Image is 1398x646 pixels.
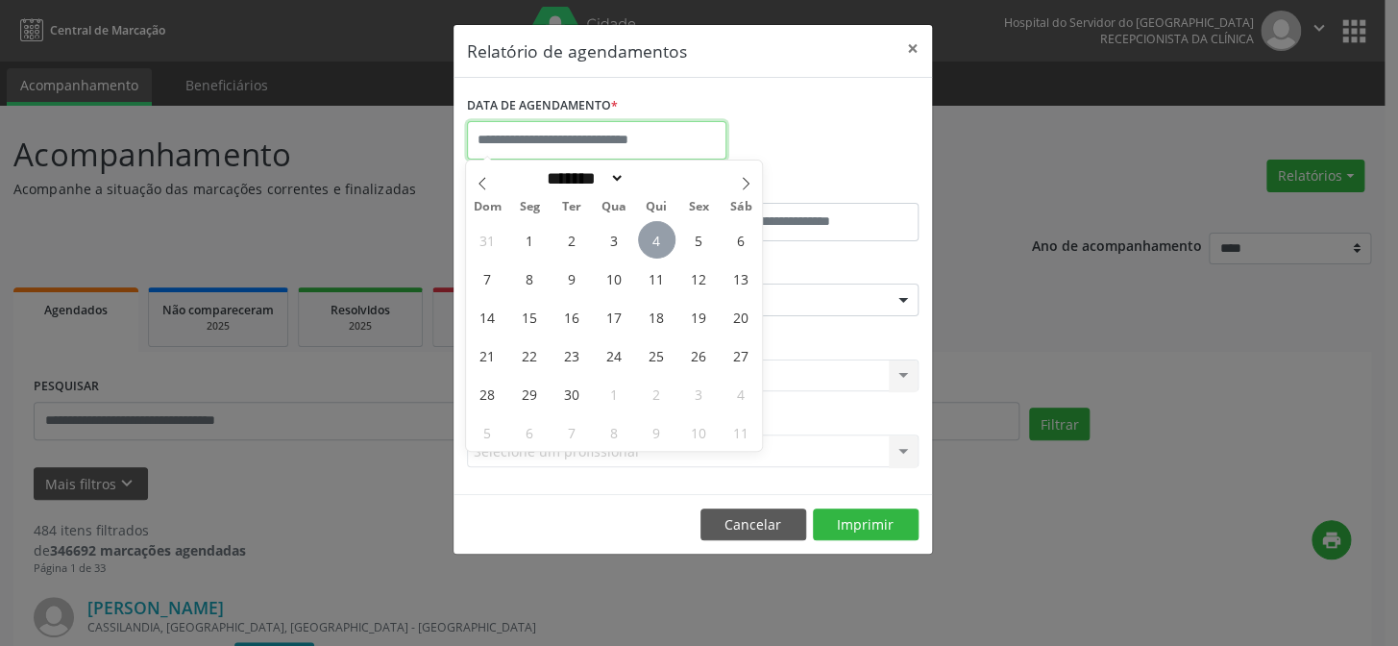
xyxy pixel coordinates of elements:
span: Setembro 13, 2025 [722,260,759,297]
span: Setembro 23, 2025 [553,336,591,374]
span: Setembro 15, 2025 [511,298,549,335]
span: Setembro 6, 2025 [722,221,759,259]
button: Imprimir [813,509,919,541]
span: Outubro 7, 2025 [553,413,591,451]
span: Outubro 6, 2025 [511,413,549,451]
span: Setembro 17, 2025 [596,298,633,335]
span: Setembro 14, 2025 [469,298,506,335]
button: Cancelar [700,509,806,541]
span: Dom [466,201,508,213]
span: Setembro 22, 2025 [511,336,549,374]
span: Setembro 7, 2025 [469,260,506,297]
span: Qua [593,201,635,213]
span: Setembro 10, 2025 [596,260,633,297]
span: Setembro 26, 2025 [679,336,717,374]
span: Sex [677,201,720,213]
span: Sáb [720,201,762,213]
span: Outubro 9, 2025 [638,413,675,451]
span: Ter [551,201,593,213]
span: Setembro 24, 2025 [596,336,633,374]
span: Outubro 1, 2025 [596,375,633,412]
h5: Relatório de agendamentos [467,38,687,63]
span: Setembro 16, 2025 [553,298,591,335]
span: Setembro 2, 2025 [553,221,591,259]
span: Outubro 5, 2025 [469,413,506,451]
span: Setembro 5, 2025 [679,221,717,259]
span: Outubro 4, 2025 [722,375,759,412]
span: Outubro 2, 2025 [638,375,675,412]
label: DATA DE AGENDAMENTO [467,91,618,121]
span: Setembro 20, 2025 [722,298,759,335]
span: Setembro 8, 2025 [511,260,549,297]
span: Setembro 11, 2025 [638,260,675,297]
span: Qui [635,201,677,213]
span: Outubro 8, 2025 [596,413,633,451]
span: Agosto 31, 2025 [469,221,506,259]
span: Setembro 29, 2025 [511,375,549,412]
span: Setembro 27, 2025 [722,336,759,374]
input: Year [625,168,688,188]
select: Month [540,168,625,188]
span: Setembro 3, 2025 [596,221,633,259]
span: Setembro 19, 2025 [679,298,717,335]
span: Setembro 30, 2025 [553,375,591,412]
span: Outubro 10, 2025 [679,413,717,451]
label: ATÉ [698,173,919,203]
span: Setembro 21, 2025 [469,336,506,374]
span: Setembro 18, 2025 [638,298,675,335]
span: Outubro 3, 2025 [679,375,717,412]
span: Setembro 4, 2025 [638,221,675,259]
span: Seg [508,201,551,213]
span: Setembro 25, 2025 [638,336,675,374]
span: Setembro 1, 2025 [511,221,549,259]
button: Close [894,25,932,72]
span: Outubro 11, 2025 [722,413,759,451]
span: Setembro 28, 2025 [469,375,506,412]
span: Setembro 9, 2025 [553,260,591,297]
span: Setembro 12, 2025 [679,260,717,297]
